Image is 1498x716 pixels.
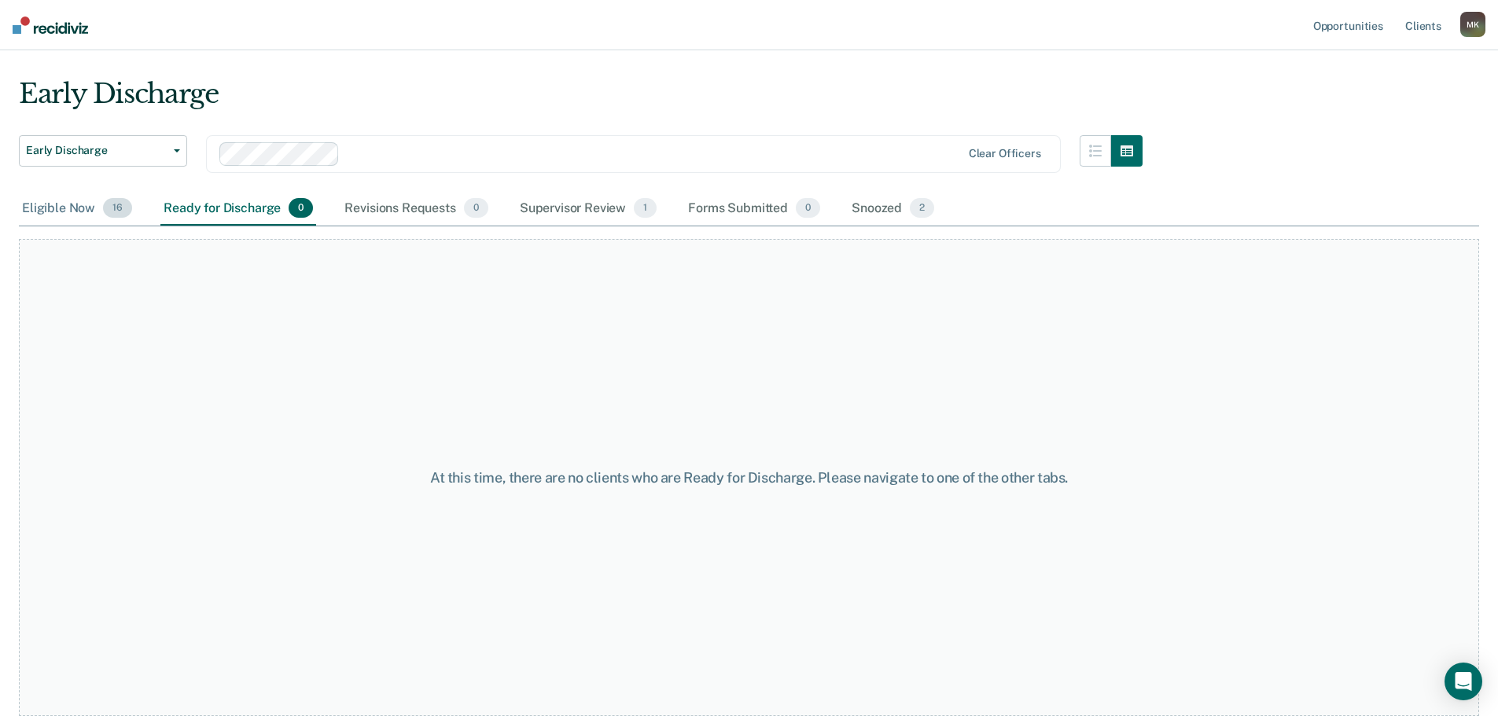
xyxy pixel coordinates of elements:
[13,17,88,34] img: Recidiviz
[385,469,1114,487] div: At this time, there are no clients who are Ready for Discharge. Please navigate to one of the oth...
[517,192,661,226] div: Supervisor Review1
[19,135,187,167] button: Early Discharge
[289,198,313,218] span: 0
[969,147,1041,160] div: Clear officers
[341,192,491,226] div: Revisions Requests0
[1460,12,1485,37] div: M K
[464,198,488,218] span: 0
[160,192,316,226] div: Ready for Discharge0
[26,144,167,157] span: Early Discharge
[685,192,823,226] div: Forms Submitted0
[848,192,937,226] div: Snoozed2
[796,198,820,218] span: 0
[634,198,657,218] span: 1
[1445,663,1482,700] div: Open Intercom Messenger
[910,198,934,218] span: 2
[103,198,132,218] span: 16
[19,192,135,226] div: Eligible Now16
[19,78,1143,123] div: Early Discharge
[1460,12,1485,37] button: MK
